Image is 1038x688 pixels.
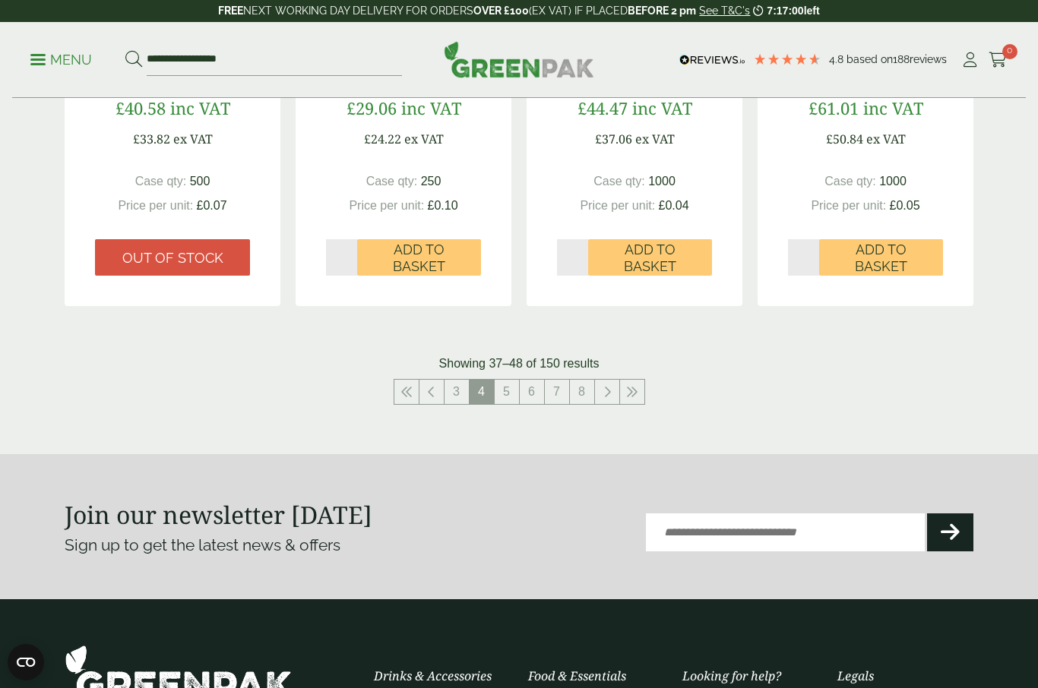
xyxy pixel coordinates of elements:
a: 7 [545,380,569,404]
p: Menu [30,51,92,69]
span: £61.01 [809,96,859,119]
a: Menu [30,51,92,66]
a: See T&C's [699,5,750,17]
a: Out of stock [95,239,250,276]
span: £0.05 [890,199,920,212]
span: £0.04 [659,199,689,212]
img: REVIEWS.io [679,55,745,65]
span: inc VAT [863,96,923,119]
span: £0.07 [197,199,227,212]
a: 0 [989,49,1008,71]
i: Cart [989,52,1008,68]
img: GreenPak Supplies [444,41,594,77]
span: £37.06 [595,131,632,147]
span: 0 [1002,44,1017,59]
span: Case qty: [593,175,645,188]
button: Add to Basket [588,239,712,276]
button: Add to Basket [819,239,943,276]
strong: BEFORE 2 pm [628,5,696,17]
span: £44.47 [578,96,628,119]
a: 6 [520,380,544,404]
p: Sign up to get the latest news & offers [65,533,473,557]
span: 7:17:00 [767,5,803,17]
span: ex VAT [173,131,213,147]
span: Add to Basket [368,241,470,274]
a: 5 [495,380,519,404]
span: Price per unit: [349,199,424,212]
span: left [804,5,820,17]
span: Case qty: [824,175,876,188]
a: 3 [445,380,469,404]
span: £0.10 [428,199,458,212]
span: Add to Basket [830,241,932,274]
span: Add to Basket [599,241,701,274]
span: 250 [421,175,441,188]
span: Case qty: [366,175,418,188]
strong: Join our newsletter [DATE] [65,498,372,531]
span: inc VAT [401,96,461,119]
span: 500 [190,175,210,188]
span: Out of stock [122,250,223,267]
strong: OVER £100 [473,5,529,17]
span: ex VAT [404,131,444,147]
span: 4.8 [829,53,847,65]
span: £50.84 [826,131,863,147]
span: £29.06 [347,96,397,119]
span: inc VAT [170,96,230,119]
a: 8 [570,380,594,404]
span: 1000 [648,175,676,188]
span: £24.22 [364,131,401,147]
span: 188 [893,53,910,65]
span: reviews [910,53,947,65]
span: Price per unit: [118,199,193,212]
span: 1000 [879,175,907,188]
p: Showing 37–48 of 150 results [439,355,600,373]
span: inc VAT [632,96,692,119]
strong: FREE [218,5,243,17]
span: £33.82 [133,131,170,147]
button: Open CMP widget [8,644,44,680]
span: Based on [847,53,893,65]
span: Case qty: [135,175,187,188]
span: 4 [470,380,494,404]
div: 4.79 Stars [753,52,821,66]
span: Price per unit: [811,199,886,212]
span: Price per unit: [580,199,655,212]
span: £40.58 [116,96,166,119]
i: My Account [960,52,979,68]
span: ex VAT [866,131,906,147]
button: Add to Basket [357,239,481,276]
span: ex VAT [635,131,675,147]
